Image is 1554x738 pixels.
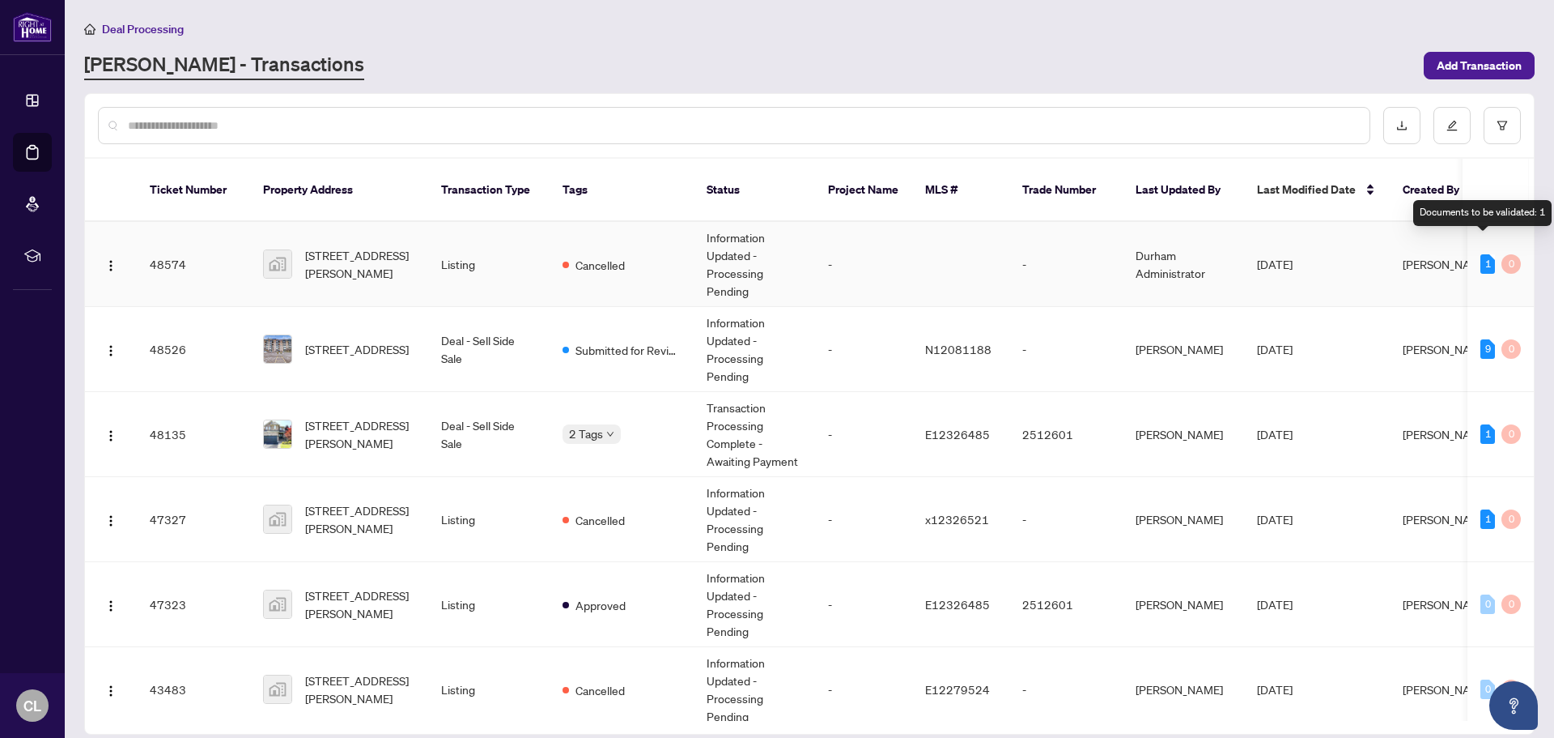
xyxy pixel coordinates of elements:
[1403,597,1490,612] span: [PERSON_NAME]
[815,307,912,392] td: -
[575,596,626,614] span: Approved
[1009,222,1123,307] td: -
[1244,159,1390,222] th: Last Modified Date
[1501,595,1521,614] div: 0
[1396,120,1408,131] span: download
[815,159,912,222] th: Project Name
[1497,120,1508,131] span: filter
[428,562,550,647] td: Listing
[1484,107,1521,144] button: filter
[98,336,124,362] button: Logo
[1009,562,1123,647] td: 2512601
[250,159,428,222] th: Property Address
[1403,512,1490,527] span: [PERSON_NAME]
[104,259,117,272] img: Logo
[84,51,364,80] a: [PERSON_NAME] - Transactions
[1123,159,1244,222] th: Last Updated By
[1446,120,1458,131] span: edit
[1501,680,1521,699] div: 0
[428,647,550,732] td: Listing
[815,222,912,307] td: -
[925,427,990,442] span: E12326485
[305,587,415,622] span: [STREET_ADDRESS][PERSON_NAME]
[137,222,250,307] td: 48574
[1009,392,1123,477] td: 2512601
[428,307,550,392] td: Deal - Sell Side Sale
[428,159,550,222] th: Transaction Type
[1390,159,1487,222] th: Created By
[98,421,124,447] button: Logo
[1123,647,1244,732] td: [PERSON_NAME]
[1437,53,1522,79] span: Add Transaction
[305,672,415,707] span: [STREET_ADDRESS][PERSON_NAME]
[1480,680,1495,699] div: 0
[305,246,415,282] span: [STREET_ADDRESS][PERSON_NAME]
[694,477,815,562] td: Information Updated - Processing Pending
[1424,52,1535,79] button: Add Transaction
[305,501,415,537] span: [STREET_ADDRESS][PERSON_NAME]
[1257,427,1293,442] span: [DATE]
[1123,477,1244,562] td: [PERSON_NAME]
[1257,181,1356,198] span: Last Modified Date
[1480,595,1495,614] div: 0
[305,416,415,452] span: [STREET_ADDRESS][PERSON_NAME]
[1257,342,1293,356] span: [DATE]
[1257,512,1293,527] span: [DATE]
[305,340,409,358] span: [STREET_ADDRESS]
[1403,257,1490,271] span: [PERSON_NAME]
[694,562,815,647] td: Information Updated - Processing Pending
[1009,159,1123,222] th: Trade Number
[1501,424,1521,444] div: 0
[1403,682,1490,697] span: [PERSON_NAME]
[104,599,117,612] img: Logo
[925,597,990,612] span: E12326485
[815,477,912,562] td: -
[925,682,990,697] span: E12279524
[694,647,815,732] td: Information Updated - Processing Pending
[569,424,603,443] span: 2 Tags
[1403,342,1490,356] span: [PERSON_NAME]
[1257,257,1293,271] span: [DATE]
[1489,681,1538,730] button: Open asap
[1009,647,1123,732] td: -
[815,392,912,477] td: -
[98,676,124,702] button: Logo
[104,685,117,697] img: Logo
[1257,682,1293,697] span: [DATE]
[606,430,614,438] span: down
[694,307,815,392] td: Information Updated - Processing Pending
[137,159,250,222] th: Ticket Number
[694,392,815,477] td: Transaction Processing Complete - Awaiting Payment
[264,506,291,533] img: thumbnail-img
[102,22,184,36] span: Deal Processing
[84,23,96,35] span: home
[575,341,681,359] span: Submitted for Review
[694,159,815,222] th: Status
[264,335,291,363] img: thumbnail-img
[264,420,291,448] img: thumbnail-img
[1480,339,1495,359] div: 9
[1433,107,1471,144] button: edit
[264,676,291,703] img: thumbnail-img
[1501,339,1521,359] div: 0
[13,12,52,42] img: logo
[912,159,1009,222] th: MLS #
[1123,307,1244,392] td: [PERSON_NAME]
[1123,222,1244,307] td: Durham Administrator
[137,307,250,392] td: 48526
[575,256,625,274] span: Cancelled
[925,342,991,356] span: N12081188
[1009,307,1123,392] td: -
[1413,200,1552,226] div: Documents to be validated: 1
[575,511,625,529] span: Cancelled
[1123,392,1244,477] td: [PERSON_NAME]
[1123,562,1244,647] td: [PERSON_NAME]
[264,591,291,618] img: thumbnail-img
[104,429,117,442] img: Logo
[815,562,912,647] td: -
[428,222,550,307] td: Listing
[1480,424,1495,444] div: 1
[98,591,124,617] button: Logo
[1501,510,1521,529] div: 0
[1383,107,1420,144] button: download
